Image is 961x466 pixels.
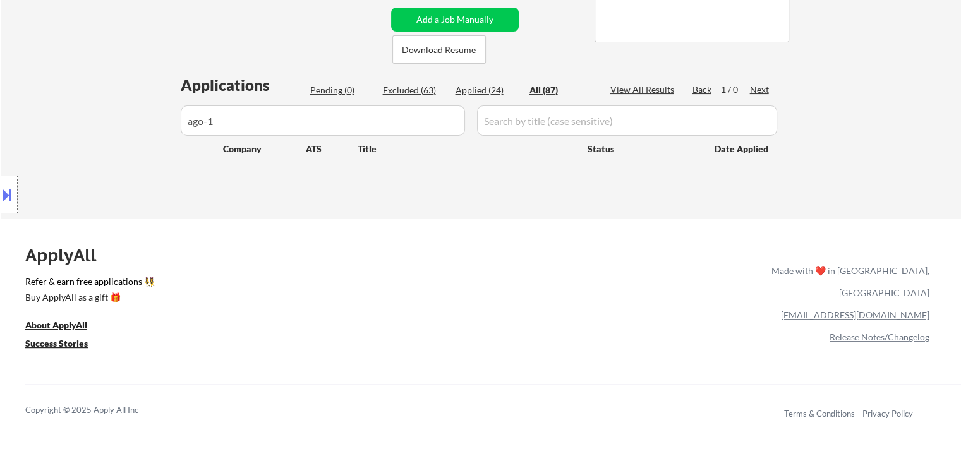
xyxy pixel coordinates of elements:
[784,409,855,419] a: Terms & Conditions
[529,84,593,97] div: All (87)
[392,35,486,64] button: Download Resume
[310,84,373,97] div: Pending (0)
[610,83,678,96] div: View All Results
[306,143,358,155] div: ATS
[862,409,913,419] a: Privacy Policy
[750,83,770,96] div: Next
[766,260,929,304] div: Made with ❤️ in [GEOGRAPHIC_DATA], [GEOGRAPHIC_DATA]
[25,337,105,352] a: Success Stories
[25,338,88,349] u: Success Stories
[477,105,777,136] input: Search by title (case sensitive)
[181,78,306,93] div: Applications
[181,105,465,136] input: Search by company (case sensitive)
[830,332,929,342] a: Release Notes/Changelog
[715,143,770,155] div: Date Applied
[358,143,576,155] div: Title
[588,137,696,160] div: Status
[721,83,750,96] div: 1 / 0
[781,309,929,320] a: [EMAIL_ADDRESS][DOMAIN_NAME]
[25,320,87,330] u: About ApplyAll
[223,143,306,155] div: Company
[25,277,507,290] a: Refer & earn free applications 👯‍♀️
[383,84,446,97] div: Excluded (63)
[692,83,713,96] div: Back
[25,318,105,334] a: About ApplyAll
[25,404,171,417] div: Copyright © 2025 Apply All Inc
[391,8,519,32] button: Add a Job Manually
[456,84,519,97] div: Applied (24)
